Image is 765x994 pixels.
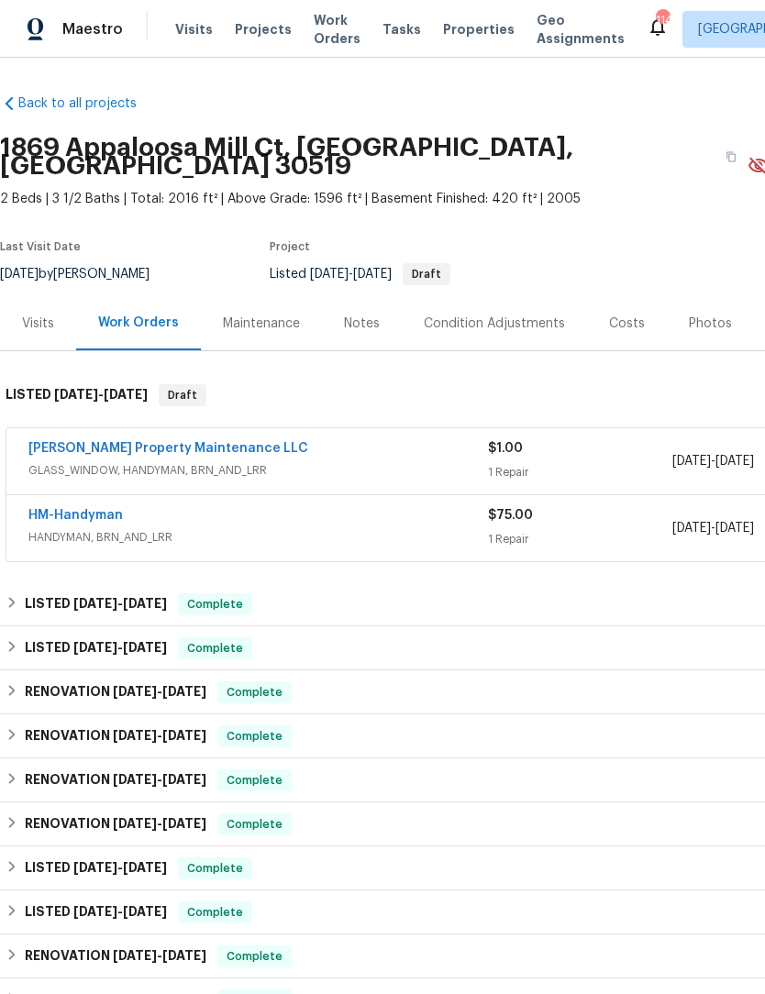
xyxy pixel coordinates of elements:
[672,455,711,468] span: [DATE]
[62,20,123,39] span: Maestro
[162,685,206,698] span: [DATE]
[488,442,523,455] span: $1.00
[219,727,290,745] span: Complete
[123,641,167,654] span: [DATE]
[73,641,167,654] span: -
[180,859,250,878] span: Complete
[314,11,360,48] span: Work Orders
[25,637,167,659] h6: LISTED
[180,595,250,613] span: Complete
[113,773,157,786] span: [DATE]
[672,519,754,537] span: -
[382,23,421,36] span: Tasks
[219,771,290,790] span: Complete
[175,20,213,39] span: Visits
[672,452,754,470] span: -
[113,773,206,786] span: -
[25,593,167,615] h6: LISTED
[113,949,157,962] span: [DATE]
[123,597,167,610] span: [DATE]
[344,315,380,333] div: Notes
[180,903,250,922] span: Complete
[219,815,290,834] span: Complete
[104,388,148,401] span: [DATE]
[270,268,450,281] span: Listed
[715,455,754,468] span: [DATE]
[223,315,300,333] div: Maintenance
[488,509,533,522] span: $75.00
[123,861,167,874] span: [DATE]
[113,685,206,698] span: -
[73,861,117,874] span: [DATE]
[54,388,148,401] span: -
[162,773,206,786] span: [DATE]
[73,641,117,654] span: [DATE]
[25,681,206,703] h6: RENOVATION
[219,683,290,701] span: Complete
[28,442,308,455] a: [PERSON_NAME] Property Maintenance LLC
[113,949,206,962] span: -
[689,315,732,333] div: Photos
[609,315,645,333] div: Costs
[537,11,625,48] span: Geo Assignments
[113,729,157,742] span: [DATE]
[656,11,669,29] div: 114
[162,817,206,830] span: [DATE]
[98,314,179,332] div: Work Orders
[28,461,488,480] span: GLASS_WINDOW, HANDYMAN, BRN_AND_LRR
[443,20,515,39] span: Properties
[113,817,157,830] span: [DATE]
[123,905,167,918] span: [DATE]
[113,729,206,742] span: -
[162,949,206,962] span: [DATE]
[28,509,123,522] a: HM-Handyman
[25,769,206,791] h6: RENOVATION
[25,857,167,879] h6: LISTED
[672,522,711,535] span: [DATE]
[6,384,148,406] h6: LISTED
[488,463,671,481] div: 1 Repair
[25,813,206,835] h6: RENOVATION
[25,945,206,967] h6: RENOVATION
[25,725,206,747] h6: RENOVATION
[310,268,349,281] span: [DATE]
[113,817,206,830] span: -
[488,530,671,548] div: 1 Repair
[73,597,117,610] span: [DATE]
[22,315,54,333] div: Visits
[25,901,167,923] h6: LISTED
[54,388,98,401] span: [DATE]
[715,140,748,173] button: Copy Address
[73,597,167,610] span: -
[353,268,392,281] span: [DATE]
[715,522,754,535] span: [DATE]
[270,241,310,252] span: Project
[235,20,292,39] span: Projects
[180,639,250,657] span: Complete
[28,528,488,547] span: HANDYMAN, BRN_AND_LRR
[310,268,392,281] span: -
[424,315,565,333] div: Condition Adjustments
[73,905,117,918] span: [DATE]
[73,905,167,918] span: -
[219,947,290,966] span: Complete
[162,729,206,742] span: [DATE]
[113,685,157,698] span: [DATE]
[161,386,205,404] span: Draft
[73,861,167,874] span: -
[405,269,449,280] span: Draft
